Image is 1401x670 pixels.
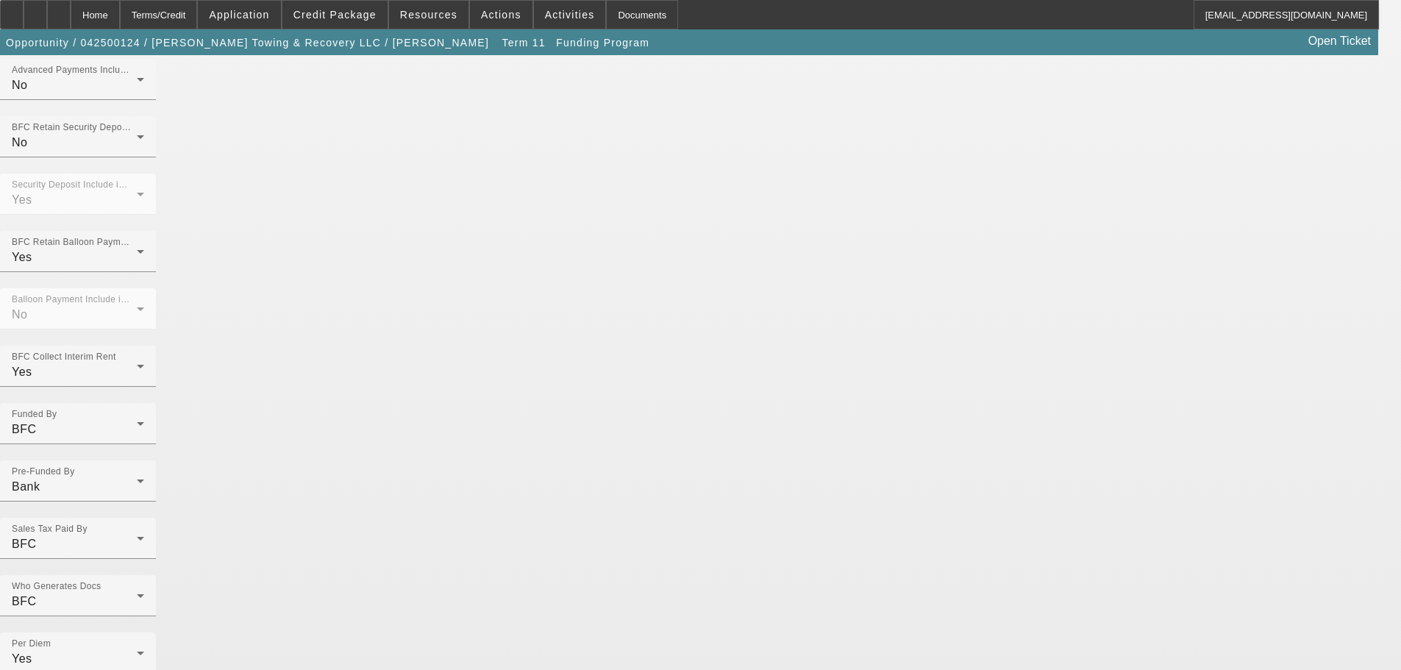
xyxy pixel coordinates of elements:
span: Bank [12,480,40,493]
span: Funding Program [556,37,649,49]
mat-label: Per Diem [12,639,51,649]
mat-label: Security Deposit Include in Bank Profit Cap [12,180,193,190]
mat-label: BFC Collect Interim Rent [12,352,116,362]
span: Activities [545,9,595,21]
mat-label: Funded By [12,410,57,419]
span: Actions [481,9,521,21]
mat-label: Advanced Payments Include in Bank Profit Cap [12,65,210,75]
span: Term 11 [502,37,545,49]
span: Credit Package [293,9,377,21]
span: No [12,136,27,149]
span: Yes [12,652,32,665]
span: Yes [12,366,32,378]
button: Resources [389,1,468,29]
button: Activities [534,1,606,29]
button: Term 11 [498,29,549,56]
span: Resources [400,9,457,21]
span: BFC [12,538,37,550]
button: Credit Package [282,1,388,29]
mat-label: Pre-Funded By [12,467,75,477]
span: No [12,79,27,91]
a: Open Ticket [1302,29,1377,54]
span: Yes [12,251,32,263]
mat-label: Who Generates Docs [12,582,101,591]
span: Opportunity / 042500124 / [PERSON_NAME] Towing & Recovery LLC / [PERSON_NAME] [6,37,489,49]
mat-label: Balloon Payment Include in Bank Profit Cap [12,295,195,304]
mat-label: BFC Retain Balloon Payment [12,238,134,247]
span: Application [209,9,269,21]
mat-label: Sales Tax Paid By [12,524,88,534]
span: BFC [12,595,37,607]
button: Application [198,1,280,29]
button: Funding Program [552,29,653,56]
button: Actions [470,1,532,29]
mat-label: BFC Retain Security Deposit [12,123,132,132]
span: BFC [12,423,37,435]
